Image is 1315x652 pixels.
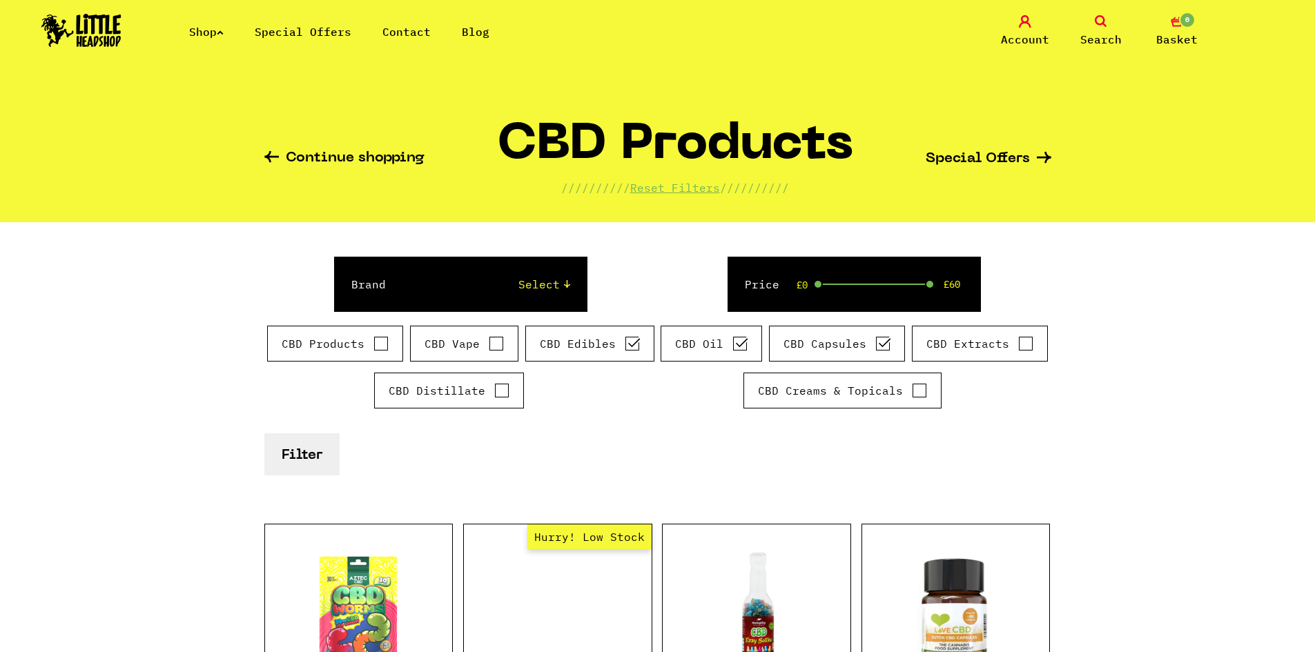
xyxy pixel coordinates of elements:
[282,335,389,352] label: CBD Products
[758,382,927,399] label: CBD Creams & Topicals
[1001,31,1049,48] span: Account
[540,335,640,352] label: CBD Edibles
[382,25,431,39] a: Contact
[189,25,224,39] a: Shop
[630,181,720,195] a: Reset Filters
[1080,31,1122,48] span: Search
[264,433,340,475] button: Filter
[425,335,504,352] label: CBD Vape
[264,151,425,167] a: Continue shopping
[527,524,652,549] span: Hurry! Low Stock
[675,335,748,352] label: CBD Oil
[944,279,960,290] span: £60
[797,279,808,290] span: £0
[351,276,386,293] label: Brand
[389,382,509,399] label: CBD Distillate
[1066,15,1136,48] a: Search
[255,25,351,39] a: Special Offers
[462,25,489,39] a: Blog
[783,335,890,352] label: CBD Capsules
[1156,31,1198,48] span: Basket
[926,335,1033,352] label: CBD Extracts
[561,179,789,196] p: ////////// //////////
[1142,15,1211,48] a: 0 Basket
[926,152,1051,166] a: Special Offers
[745,276,779,293] label: Price
[41,14,121,47] img: Little Head Shop Logo
[1179,12,1196,28] span: 0
[497,122,853,179] h1: CBD Products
